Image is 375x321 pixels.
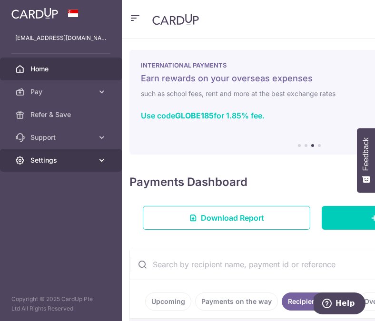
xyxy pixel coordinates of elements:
[314,292,365,316] iframe: Opens a widget where you can find more information
[30,87,93,97] span: Pay
[201,212,264,224] span: Download Report
[143,206,310,230] a: Download Report
[129,174,247,191] h4: Payments Dashboard
[30,110,93,119] span: Refer & Save
[15,33,107,43] p: [EMAIL_ADDRESS][DOMAIN_NAME]
[195,292,278,311] a: Payments on the way
[30,156,93,165] span: Settings
[30,64,93,74] span: Home
[175,111,214,120] b: GLOBE185
[282,292,354,311] a: Recipient paid
[362,137,370,171] span: Feedback
[357,128,375,193] button: Feedback - Show survey
[145,292,191,311] a: Upcoming
[30,133,93,142] span: Support
[11,8,58,19] img: CardUp
[141,111,265,120] a: Use codeGLOBE185for 1.85% fee.
[152,14,199,25] img: CardUp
